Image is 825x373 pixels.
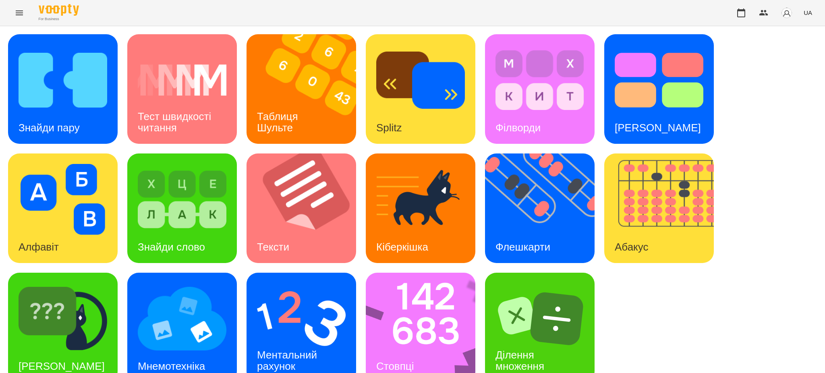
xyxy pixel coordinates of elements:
[247,153,356,263] a: ТекстиТексти
[604,34,714,144] a: Тест Струпа[PERSON_NAME]
[127,153,237,263] a: Знайди словоЗнайди слово
[19,122,80,134] h3: Знайди пару
[495,122,541,134] h3: Філворди
[615,241,648,253] h3: Абакус
[19,45,107,116] img: Знайди пару
[247,153,366,263] img: Тексти
[366,153,475,263] a: КіберкішкаКіберкішка
[376,241,428,253] h3: Кіберкішка
[10,3,29,23] button: Menu
[495,241,550,253] h3: Флешкарти
[19,283,107,354] img: Знайди Кіберкішку
[366,34,475,144] a: SplitzSplitz
[247,34,366,144] img: Таблиця Шульте
[495,349,544,372] h3: Ділення множення
[19,241,59,253] h3: Алфавіт
[485,34,595,144] a: ФілвордиФілворди
[138,283,226,354] img: Мнемотехніка
[804,8,812,17] span: UA
[495,283,584,354] img: Ділення множення
[39,17,79,22] span: For Business
[257,241,289,253] h3: Тексти
[19,360,105,372] h3: [PERSON_NAME]
[39,4,79,16] img: Voopty Logo
[495,45,584,116] img: Філворди
[376,164,465,235] img: Кіберкішка
[138,164,226,235] img: Знайди слово
[247,34,356,144] a: Таблиця ШультеТаблиця Шульте
[8,34,118,144] a: Знайди паруЗнайди пару
[485,153,605,263] img: Флешкарти
[615,122,701,134] h3: [PERSON_NAME]
[257,283,346,354] img: Ментальний рахунок
[127,34,237,144] a: Тест швидкості читанняТест швидкості читання
[615,45,703,116] img: Тест Струпа
[376,45,465,116] img: Splitz
[138,45,226,116] img: Тест швидкості читання
[604,153,724,263] img: Абакус
[138,241,205,253] h3: Знайди слово
[376,360,414,372] h3: Стовпці
[138,110,214,133] h3: Тест швидкості читання
[485,153,595,263] a: ФлешкартиФлешкарти
[8,153,118,263] a: АлфавітАлфавіт
[138,360,205,372] h3: Мнемотехніка
[781,7,792,19] img: avatar_s.png
[376,122,402,134] h3: Splitz
[257,349,320,372] h3: Ментальний рахунок
[604,153,714,263] a: АбакусАбакус
[800,5,815,20] button: UA
[19,164,107,235] img: Алфавіт
[257,110,301,133] h3: Таблиця Шульте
